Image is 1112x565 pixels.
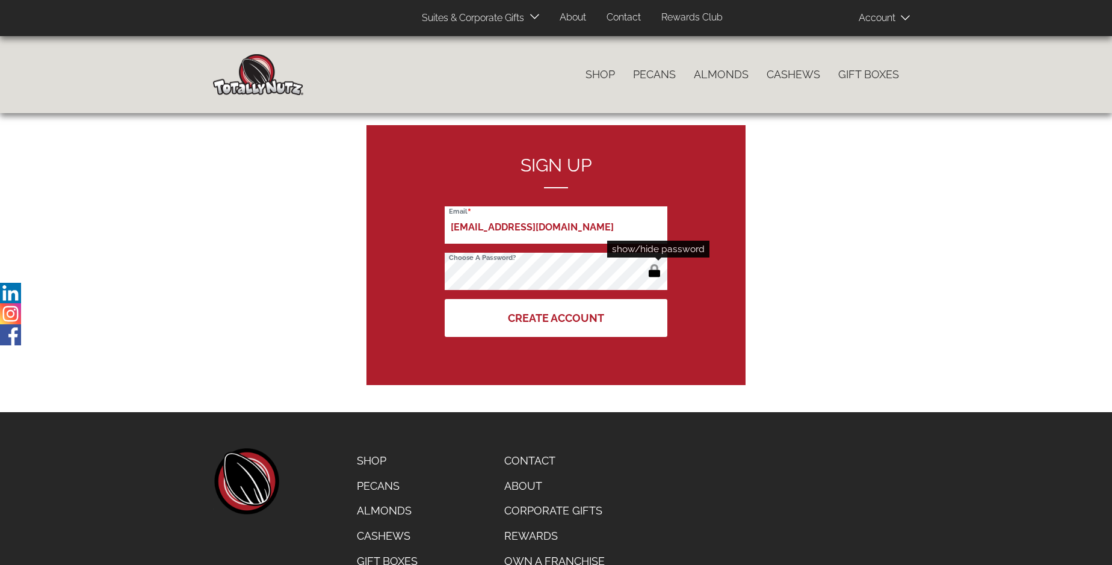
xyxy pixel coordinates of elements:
[495,474,614,499] a: About
[445,155,667,188] h2: Sign up
[551,6,595,29] a: About
[576,62,624,87] a: Shop
[213,54,303,95] img: Home
[348,498,427,523] a: Almonds
[445,299,667,337] button: Create Account
[495,523,614,549] a: Rewards
[495,448,614,474] a: Contact
[685,62,758,87] a: Almonds
[495,498,614,523] a: Corporate Gifts
[348,523,427,549] a: Cashews
[758,62,829,87] a: Cashews
[598,6,650,29] a: Contact
[348,474,427,499] a: Pecans
[624,62,685,87] a: Pecans
[829,62,908,87] a: Gift Boxes
[413,7,528,30] a: Suites & Corporate Gifts
[652,6,732,29] a: Rewards Club
[607,241,709,258] div: show/hide password
[445,206,667,244] input: Email
[348,448,427,474] a: Shop
[213,448,279,514] a: home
